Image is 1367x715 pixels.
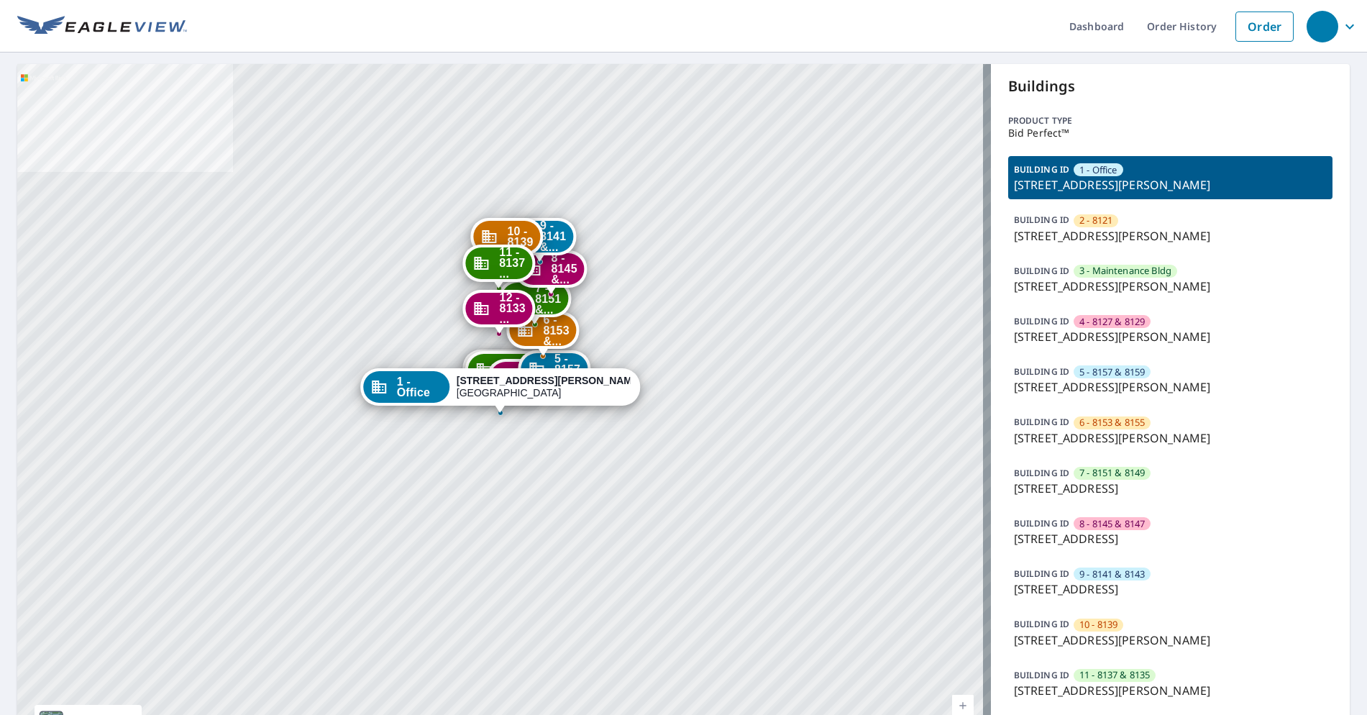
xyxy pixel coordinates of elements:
[1014,467,1069,479] p: BUILDING ID
[1079,214,1112,227] span: 2 - 8121
[540,220,566,252] span: 9 - 8141 &...
[488,359,560,404] div: Dropped pin, building 4 - 8127 & 8129, Commercial property, 8121 Barclay St Dallas, TX 75227
[543,314,569,347] span: 6 - 8153 &...
[1079,568,1145,581] span: 9 - 8141 & 8143
[554,353,580,386] span: 5 - 8157 &...
[17,16,187,37] img: EV Logo
[507,226,533,247] span: 10 - 8139
[552,252,577,285] span: 8 - 8145 &...
[506,311,579,356] div: Dropped pin, building 6 - 8153 & 8155, Commercial property, 8153 Barclay St Dallas, TX 75227
[1014,328,1327,345] p: [STREET_ADDRESS][PERSON_NAME]
[1079,466,1145,480] span: 7 - 8151 & 8149
[457,375,642,386] strong: [STREET_ADDRESS][PERSON_NAME]
[1079,668,1150,682] span: 11 - 8137 & 8135
[1014,214,1069,226] p: BUILDING ID
[1014,632,1327,649] p: [STREET_ADDRESS][PERSON_NAME]
[1014,568,1069,580] p: BUILDING ID
[518,350,590,395] div: Dropped pin, building 5 - 8157 & 8159, Commercial property, 8159 Barclay St Dallas, TX 75227
[503,218,576,263] div: Dropped pin, building 9 - 8141 & 8143, Commercial property, 2275 Lolita Dr Dallas, TX 75227
[1014,315,1069,327] p: BUILDING ID
[1014,176,1327,193] p: [STREET_ADDRESS][PERSON_NAME]
[1014,530,1327,547] p: [STREET_ADDRESS]
[1014,416,1069,428] p: BUILDING ID
[470,218,543,263] div: Dropped pin, building 10 - 8139, Commercial property, 2248 S Buckner Blvd Dallas, TX 75227
[1014,517,1069,529] p: BUILDING ID
[1014,265,1069,277] p: BUILDING ID
[1008,76,1332,97] p: Buildings
[1014,669,1069,681] p: BUILDING ID
[500,292,526,324] span: 12 - 8133 ...
[1079,315,1145,329] span: 4 - 8127 & 8129
[1079,264,1171,278] span: 3 - Maintenance Bldg
[1014,429,1327,447] p: [STREET_ADDRESS][PERSON_NAME]
[360,368,641,413] div: Dropped pin, building 1 - Office, Commercial property, 8125 Barclay St Dallas, TX 75227
[1014,480,1327,497] p: [STREET_ADDRESS]
[1014,682,1327,699] p: [STREET_ADDRESS][PERSON_NAME]
[1079,517,1145,531] span: 8 - 8145 & 8147
[499,247,525,279] span: 11 - 8137 ...
[1008,127,1332,139] p: Bid Perfect™
[1014,278,1327,295] p: [STREET_ADDRESS][PERSON_NAME]
[1014,227,1327,245] p: [STREET_ADDRESS][PERSON_NAME]
[1079,416,1145,429] span: 6 - 8153 & 8155
[465,351,559,396] div: Dropped pin, building 3 - Maintenance Bldg, Commercial property, 8125 Barclay St Dallas, TX 75227
[1014,163,1069,176] p: BUILDING ID
[462,350,535,394] div: Dropped pin, building 2 - 8121, Commercial property, 2212 S Buckner Blvd Dallas, TX 75227
[1014,618,1069,630] p: BUILDING ID
[1235,12,1294,42] a: Order
[463,290,536,334] div: Dropped pin, building 12 - 8133 & 8131, Commercial property, 8117 Barclay St Dallas, TX 75227
[535,283,561,315] span: 7 - 8151 &...
[1079,163,1117,177] span: 1 - Office
[1008,114,1332,127] p: Product type
[1079,365,1145,379] span: 5 - 8157 & 8159
[1079,618,1117,632] span: 10 - 8139
[1014,378,1327,396] p: [STREET_ADDRESS][PERSON_NAME]
[515,250,588,295] div: Dropped pin, building 8 - 8145 & 8147, Commercial property, 2247 Lolita Dr Dallas, TX 75227
[1014,580,1327,598] p: [STREET_ADDRESS]
[457,375,630,399] div: [GEOGRAPHIC_DATA]
[397,376,442,398] span: 1 - Office
[1014,365,1069,378] p: BUILDING ID
[462,245,535,289] div: Dropped pin, building 11 - 8137 & 8135, Commercial property, 2244 S Buckner Blvd Dallas, TX 75227
[498,280,571,324] div: Dropped pin, building 7 - 8151 & 8149, Commercial property, 2223 Lolita Dr Dallas, TX 75227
